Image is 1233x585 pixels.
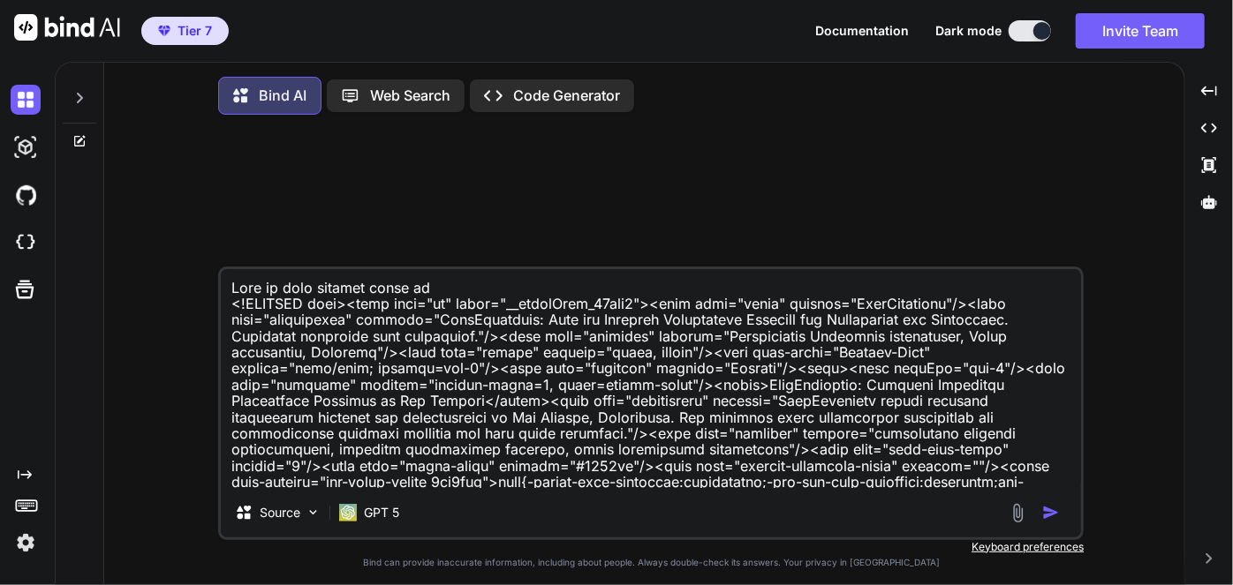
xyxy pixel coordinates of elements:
[815,24,909,38] button: Documentation
[218,558,1084,568] p: Bind can provide inaccurate information, including about people. Always double-check its answers....
[178,22,212,40] span: Tier 7
[364,504,399,521] p: GPT 5
[1076,13,1205,49] button: Invite Team
[218,540,1084,554] p: Keyboard preferences
[815,23,909,38] span: Documentation
[260,504,300,521] p: Source
[339,504,357,521] img: GPT 5
[158,26,170,36] img: premium
[14,14,120,41] img: Bind AI
[259,87,306,103] p: Bind AI
[370,87,450,103] p: Web Search
[306,505,321,520] img: Pick Models
[1042,504,1060,521] img: icon
[513,87,620,103] p: Code Generator
[221,269,1081,488] textarea: Lore ip dolo sitamet conse ad <!ELITSED doei><temp inci="ut" labor="__etdolOrem_47ali2"><enim adm...
[11,132,41,162] img: darkAi-studio
[935,22,1002,40] span: Dark mode
[11,528,41,558] img: settings
[11,180,41,210] img: githubDark
[1008,503,1028,523] img: attachment
[11,228,41,258] img: cloudideIcon
[11,85,41,115] img: darkChat
[141,17,229,45] button: premiumTier 7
